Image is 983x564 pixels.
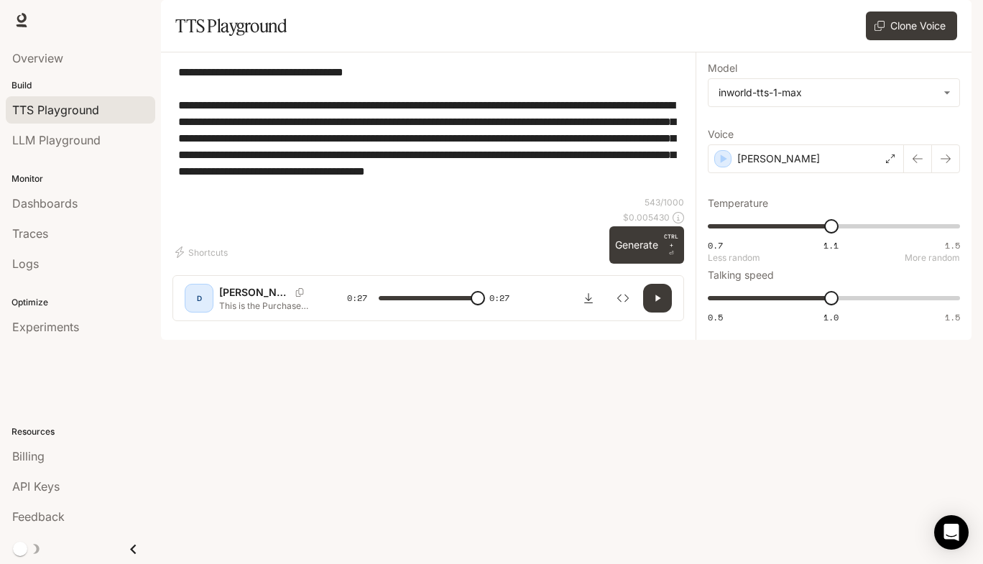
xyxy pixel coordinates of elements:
[823,311,839,323] span: 1.0
[347,291,367,305] span: 0:27
[708,311,723,323] span: 0.5
[823,239,839,251] span: 1.1
[934,515,969,550] div: Open Intercom Messenger
[219,285,290,300] p: [PERSON_NAME]
[664,232,678,258] p: ⏎
[737,152,820,166] p: [PERSON_NAME]
[708,63,737,73] p: Model
[708,239,723,251] span: 0.7
[708,254,760,262] p: Less random
[905,254,960,262] p: More random
[664,232,678,249] p: CTRL +
[609,284,637,313] button: Inspect
[188,287,211,310] div: D
[719,85,936,100] div: inworld-tts-1-max
[945,311,960,323] span: 1.5
[609,226,684,264] button: GenerateCTRL +⏎
[709,79,959,106] div: inworld-tts-1-max
[172,241,234,264] button: Shortcuts
[945,239,960,251] span: 1.5
[574,284,603,313] button: Download audio
[219,300,313,312] p: This is the Purchase Orders Edit form. Use this form to manage and update purchase orders efficie...
[708,198,768,208] p: Temperature
[708,270,774,280] p: Talking speed
[489,291,509,305] span: 0:27
[290,288,310,297] button: Copy Voice ID
[708,129,734,139] p: Voice
[175,11,287,40] h1: TTS Playground
[866,11,957,40] button: Clone Voice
